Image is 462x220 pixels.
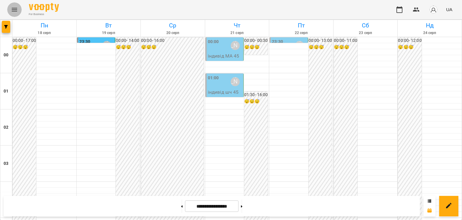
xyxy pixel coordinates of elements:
[208,75,219,81] label: 01:00
[142,30,204,36] h6: 20 серп
[208,52,242,74] p: індивід МА 45 хв - Сугоняко Платон
[244,44,268,51] h6: 😴😴😴
[334,37,357,44] h6: 00:00 - 11:00
[309,44,332,51] h6: 😴😴😴
[13,21,75,30] h6: Пн
[244,92,268,98] h6: 01:30 - 16:00
[334,44,357,51] h6: 😴😴😴
[231,41,240,50] div: Мосюра Лариса
[399,21,461,30] h6: Нд
[270,30,332,36] h6: 22 серп
[309,37,332,44] h6: 00:00 - 13:00
[13,30,75,36] h6: 18 серп
[208,39,219,45] label: 00:00
[446,6,452,13] span: UA
[4,160,8,167] h6: 03
[231,77,240,86] div: Мосюра Лариса
[398,44,421,51] h6: 😴😴😴
[295,41,304,50] div: Мосюра Лариса
[29,12,59,16] span: For Business
[116,44,139,51] h6: 😴😴😴
[102,41,111,50] div: Мосюра Лариса
[29,3,59,12] img: Voopty Logo
[78,30,140,36] h6: 19 серп
[4,88,8,95] h6: 01
[4,124,8,131] h6: 02
[4,52,8,58] h6: 00
[13,37,36,44] h6: 00:00 - 17:00
[244,98,268,105] h6: 😴😴😴
[208,89,242,110] p: індивід шч 45 хв - Горпинич Вероніка
[116,37,139,44] h6: 00:00 - 14:00
[79,39,91,45] label: 23:30
[444,4,455,15] button: UA
[334,30,397,36] h6: 23 серп
[399,30,461,36] h6: 24 серп
[429,5,438,14] img: avatar_s.png
[141,37,204,44] h6: 00:00 - 16:00
[206,30,268,36] h6: 21 серп
[13,44,36,51] h6: 😴😴😴
[206,21,268,30] h6: Чт
[270,21,332,30] h6: Пт
[334,21,397,30] h6: Сб
[398,37,421,44] h6: 00:00 - 12:00
[141,44,204,51] h6: 😴😴😴
[272,39,283,45] label: 23:30
[78,21,140,30] h6: Вт
[7,2,22,17] button: Menu
[244,37,268,44] h6: 00:00 - 00:30
[142,21,204,30] h6: Ср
